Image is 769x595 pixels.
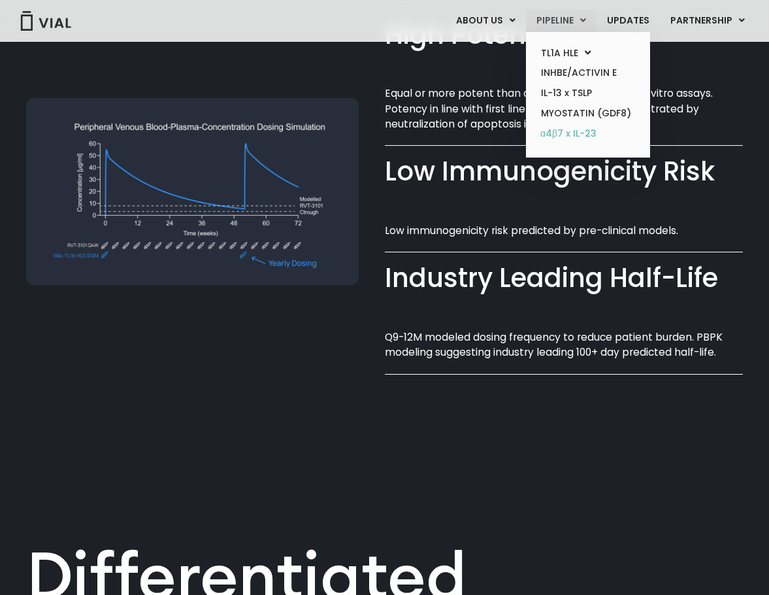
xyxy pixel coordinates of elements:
[531,63,645,83] a: INHBE/ACTIVIN E
[597,10,659,32] a: UPDATES
[531,124,645,144] a: α4β7 x IL-23
[531,103,645,124] a: MYOSTATIN (GDF8)
[385,153,744,190] div: Low Immunogenicity Risk​
[385,223,744,238] p: Low immunogenicity risk predicted by pre-clinical models.​
[531,83,645,103] a: IL-13 x TSLP
[526,10,596,32] a: PIPELINEMenu Toggle
[385,330,744,360] p: Q9-12M modeled dosing frequency to reduce patient burden. PBPK modeling suggesting industry leadi...
[20,11,72,31] img: Vial Logo
[660,10,755,32] a: PARTNERSHIPMenu Toggle
[531,43,645,63] a: TL1A HLEMenu Toggle
[26,98,359,285] img: Graph showing peripheral venous blood-plasma-concentration dosing simulation
[446,10,525,32] a: ABOUT USMenu Toggle
[385,86,744,131] p: Equal or more potent than competitors based on in vitro assays. Potency in line with first line a...
[385,260,744,297] div: Industry Leading Half-Life​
